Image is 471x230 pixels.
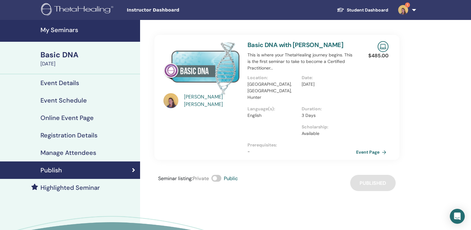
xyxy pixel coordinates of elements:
[302,112,352,119] p: 3 Days
[247,142,356,148] p: Prerequisites :
[302,74,352,81] p: Date :
[247,106,298,112] p: Language(s) :
[40,50,136,60] div: Basic DNA
[302,130,352,137] p: Available
[356,147,389,157] a: Event Page
[224,175,238,182] span: Public
[40,184,100,191] h4: Highlighted Seminar
[193,175,209,182] span: Private
[247,148,356,155] p: -
[247,112,298,119] p: English
[368,52,389,60] p: $ 485.00
[40,166,62,174] h4: Publish
[40,97,87,104] h4: Event Schedule
[184,93,242,108] a: [PERSON_NAME] [PERSON_NAME]
[337,7,344,12] img: graduation-cap-white.svg
[398,5,408,15] img: default.jpg
[40,26,136,34] h4: My Seminars
[40,149,96,156] h4: Manage Attendees
[378,41,389,52] img: Live Online Seminar
[163,41,240,95] img: Basic DNA
[41,3,115,17] img: logo.png
[40,114,94,122] h4: Online Event Page
[40,132,97,139] h4: Registration Details
[40,60,136,68] div: [DATE]
[40,79,79,87] h4: Event Details
[302,106,352,112] p: Duration :
[302,124,352,130] p: Scholarship :
[163,93,178,108] img: default.jpg
[247,41,343,49] a: Basic DNA with [PERSON_NAME]
[405,2,410,7] span: 1
[302,81,352,88] p: [DATE]
[450,209,465,224] div: Open Intercom Messenger
[37,50,140,68] a: Basic DNA[DATE]
[332,4,393,16] a: Student Dashboard
[127,7,220,13] span: Instructor Dashboard
[247,52,356,71] p: This is where your ThetaHealing journey begins. This is the first seminar to take to become a Cer...
[158,175,193,182] span: Seminar listing :
[247,81,298,101] p: [GEOGRAPHIC_DATA], [GEOGRAPHIC_DATA], Hunter
[247,74,298,81] p: Location :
